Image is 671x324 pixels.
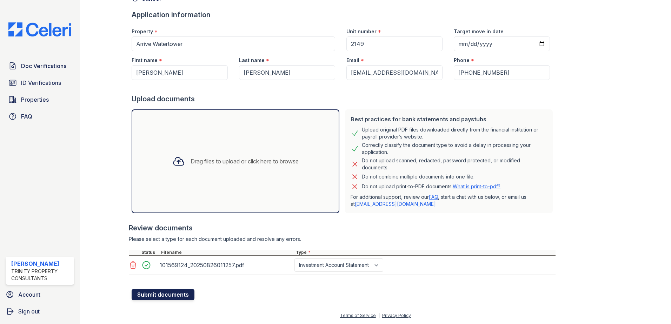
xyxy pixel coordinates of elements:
button: Submit documents [132,289,194,300]
div: Do not upload scanned, redacted, password protected, or modified documents. [362,157,547,171]
div: Type [294,250,556,255]
div: Upload documents [132,94,556,104]
img: CE_Logo_Blue-a8612792a0a2168367f1c8372b55b34899dd931a85d93a1a3d3e32e68fde9ad4.png [3,22,77,36]
div: Status [140,250,160,255]
div: Do not combine multiple documents into one file. [362,173,474,181]
span: Properties [21,95,49,104]
a: FAQ [429,194,438,200]
a: Account [3,288,77,302]
div: Please select a type for each document uploaded and resolve any errors. [129,236,556,243]
a: [EMAIL_ADDRESS][DOMAIN_NAME] [355,201,436,207]
div: | [378,313,380,318]
div: Drag files to upload or click here to browse [191,157,299,166]
label: Email [346,57,359,64]
a: What is print-to-pdf? [453,183,500,189]
p: For additional support, review our , start a chat with us below, or email us at [351,194,547,208]
a: Privacy Policy [382,313,411,318]
a: Doc Verifications [6,59,74,73]
a: ID Verifications [6,76,74,90]
div: Review documents [129,223,556,233]
a: FAQ [6,109,74,123]
span: Account [18,290,40,299]
div: Upload original PDF files downloaded directly from the financial institution or payroll provider’... [362,126,547,140]
div: Filename [160,250,294,255]
label: Property [132,28,153,35]
div: [PERSON_NAME] [11,259,71,268]
div: Application information [132,10,556,20]
div: 101569124_20250826011257.pdf [160,259,292,271]
div: Correctly classify the document type to avoid a delay in processing your application. [362,142,547,156]
label: Unit number [346,28,377,35]
span: ID Verifications [21,79,61,87]
label: Phone [454,57,470,64]
p: Do not upload print-to-PDF documents. [362,183,500,190]
label: First name [132,57,158,64]
a: Properties [6,93,74,107]
div: Best practices for bank statements and paystubs [351,115,547,123]
span: Sign out [18,307,40,316]
span: FAQ [21,112,32,121]
a: Sign out [3,304,77,318]
span: Doc Verifications [21,62,66,70]
label: Last name [239,57,265,64]
a: Terms of Service [340,313,376,318]
div: Trinity Property Consultants [11,268,71,282]
label: Target move in date [454,28,504,35]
